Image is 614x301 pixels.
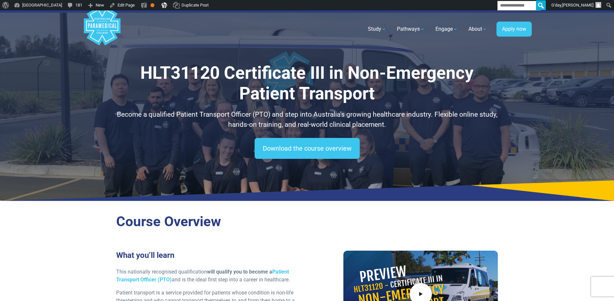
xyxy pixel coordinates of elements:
a: Download the course overview [255,138,360,159]
a: Patient Transport Officer (PTO) [116,269,289,283]
a: Australian Paramedical College [83,13,122,46]
h2: Course Overview [116,213,498,230]
a: Study [364,20,390,38]
p: Become a qualified Patient Transport Officer (PTO) and step into Australia’s growing healthcare i... [116,109,498,130]
a: Engage [432,20,462,38]
h3: What you’ll learn [116,251,303,260]
strong: will qualify you to become a [116,269,289,283]
a: Apply now [496,22,532,37]
a: Pathways [393,20,429,38]
a: About [464,20,491,38]
h1: HLT31120 Certificate III in Non-Emergency Patient Transport [116,63,498,104]
p: This nationally recognised qualification and is the ideal first step into a career in healthcare. [116,268,303,284]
